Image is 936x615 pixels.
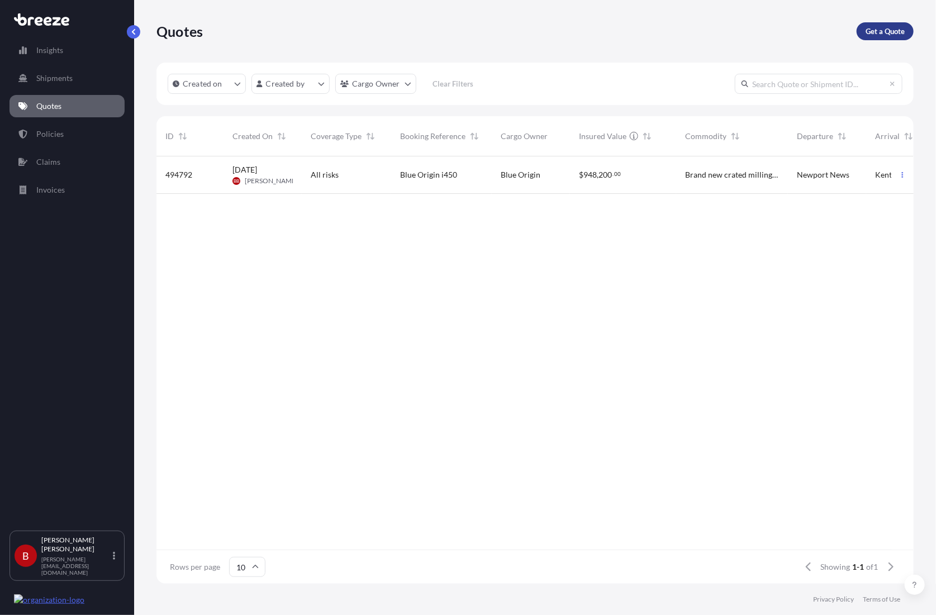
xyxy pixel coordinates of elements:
[251,74,330,94] button: createdBy Filter options
[501,169,540,180] span: Blue Origin
[36,156,60,168] p: Claims
[234,175,239,187] span: BB
[640,130,654,143] button: Sort
[36,101,61,112] p: Quotes
[468,130,481,143] button: Sort
[735,74,902,94] input: Search Quote or Shipment ID...
[41,536,111,554] p: [PERSON_NAME] [PERSON_NAME]
[433,78,473,89] p: Clear Filters
[364,130,377,143] button: Sort
[165,131,174,142] span: ID
[685,169,779,180] span: Brand new crated milling machine.
[36,184,65,196] p: Invoices
[311,169,339,180] span: All risks
[853,561,864,573] span: 1-1
[156,22,203,40] p: Quotes
[579,131,626,142] span: Insured Value
[614,172,621,176] span: 00
[579,171,583,179] span: $
[14,594,84,606] img: organization-logo
[266,78,305,89] p: Created by
[597,171,598,179] span: ,
[232,164,257,175] span: [DATE]
[22,550,29,561] span: B
[813,595,854,604] a: Privacy Policy
[857,22,914,40] a: Get a Quote
[400,169,457,180] span: Blue Origin i450
[41,556,111,576] p: [PERSON_NAME][EMAIL_ADDRESS][DOMAIN_NAME]
[245,177,298,185] span: [PERSON_NAME]
[867,561,878,573] span: of 1
[598,171,612,179] span: 200
[165,169,192,180] span: 494792
[335,74,416,94] button: cargoOwner Filter options
[612,172,614,176] span: .
[275,130,288,143] button: Sort
[352,78,400,89] p: Cargo Owner
[170,561,220,573] span: Rows per page
[232,131,273,142] span: Created On
[168,74,246,94] button: createdOn Filter options
[835,130,849,143] button: Sort
[9,39,125,61] a: Insights
[685,131,726,142] span: Commodity
[9,95,125,117] a: Quotes
[400,131,465,142] span: Booking Reference
[9,151,125,173] a: Claims
[729,130,742,143] button: Sort
[36,128,64,140] p: Policies
[9,67,125,89] a: Shipments
[797,131,833,142] span: Departure
[311,131,362,142] span: Coverage Type
[9,179,125,201] a: Invoices
[821,561,851,573] span: Showing
[176,130,189,143] button: Sort
[9,123,125,145] a: Policies
[866,26,905,37] p: Get a Quote
[902,130,915,143] button: Sort
[422,75,484,93] button: Clear Filters
[875,131,900,142] span: Arrival
[875,169,892,180] span: Kent
[36,45,63,56] p: Insights
[501,131,548,142] span: Cargo Owner
[863,595,900,604] a: Terms of Use
[183,78,222,89] p: Created on
[797,169,849,180] span: Newport News
[36,73,73,84] p: Shipments
[583,171,597,179] span: 948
